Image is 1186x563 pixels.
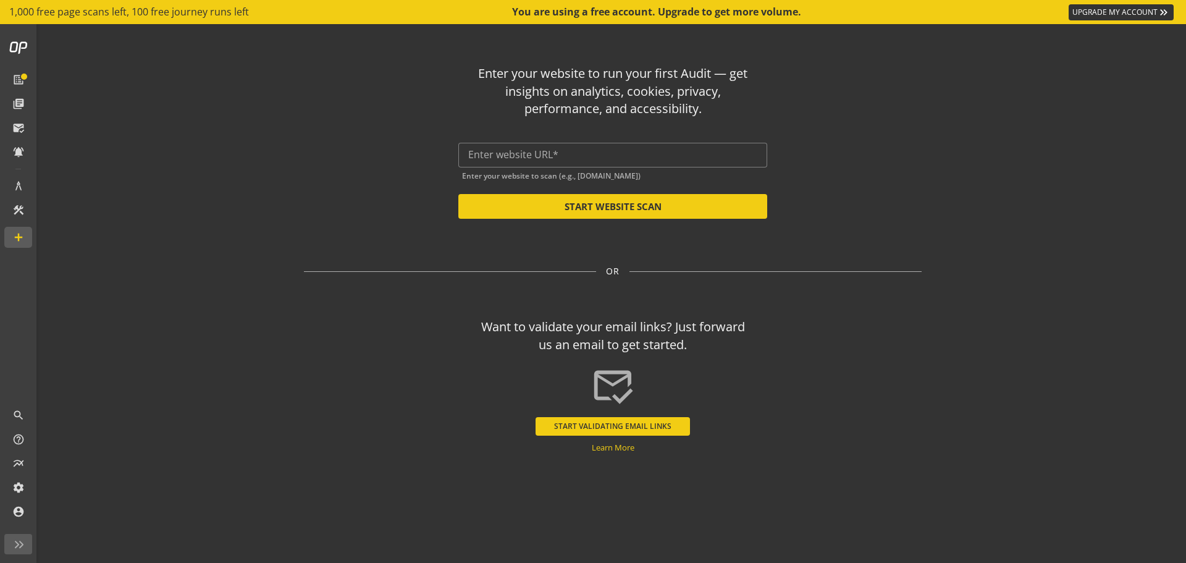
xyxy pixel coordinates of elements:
mat-icon: search [12,409,25,421]
mat-icon: library_books [12,98,25,110]
input: Enter website URL* [468,149,757,161]
mat-icon: notifications_active [12,146,25,158]
mat-icon: multiline_chart [12,457,25,470]
button: START VALIDATING EMAIL LINKS [536,417,690,436]
mat-hint: Enter your website to scan (e.g., [DOMAIN_NAME]) [462,169,641,180]
mat-icon: list_alt [12,74,25,86]
mat-icon: mark_email_read [591,364,634,407]
mat-icon: keyboard_double_arrow_right [1158,6,1170,19]
span: OR [606,265,620,277]
mat-icon: help_outline [12,433,25,446]
button: START WEBSITE SCAN [458,194,767,219]
div: You are using a free account. Upgrade to get more volume. [512,5,802,19]
a: Learn More [592,442,634,453]
span: 1,000 free page scans left, 100 free journey runs left [9,5,249,19]
mat-icon: settings [12,481,25,494]
mat-icon: add [12,231,25,243]
mat-icon: construction [12,204,25,216]
mat-icon: architecture [12,180,25,192]
div: Want to validate your email links? Just forward us an email to get started. [476,318,751,353]
mat-icon: account_circle [12,506,25,518]
mat-icon: mark_email_read [12,122,25,134]
div: Enter your website to run your first Audit — get insights on analytics, cookies, privacy, perform... [476,65,751,118]
a: UPGRADE MY ACCOUNT [1069,4,1174,20]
